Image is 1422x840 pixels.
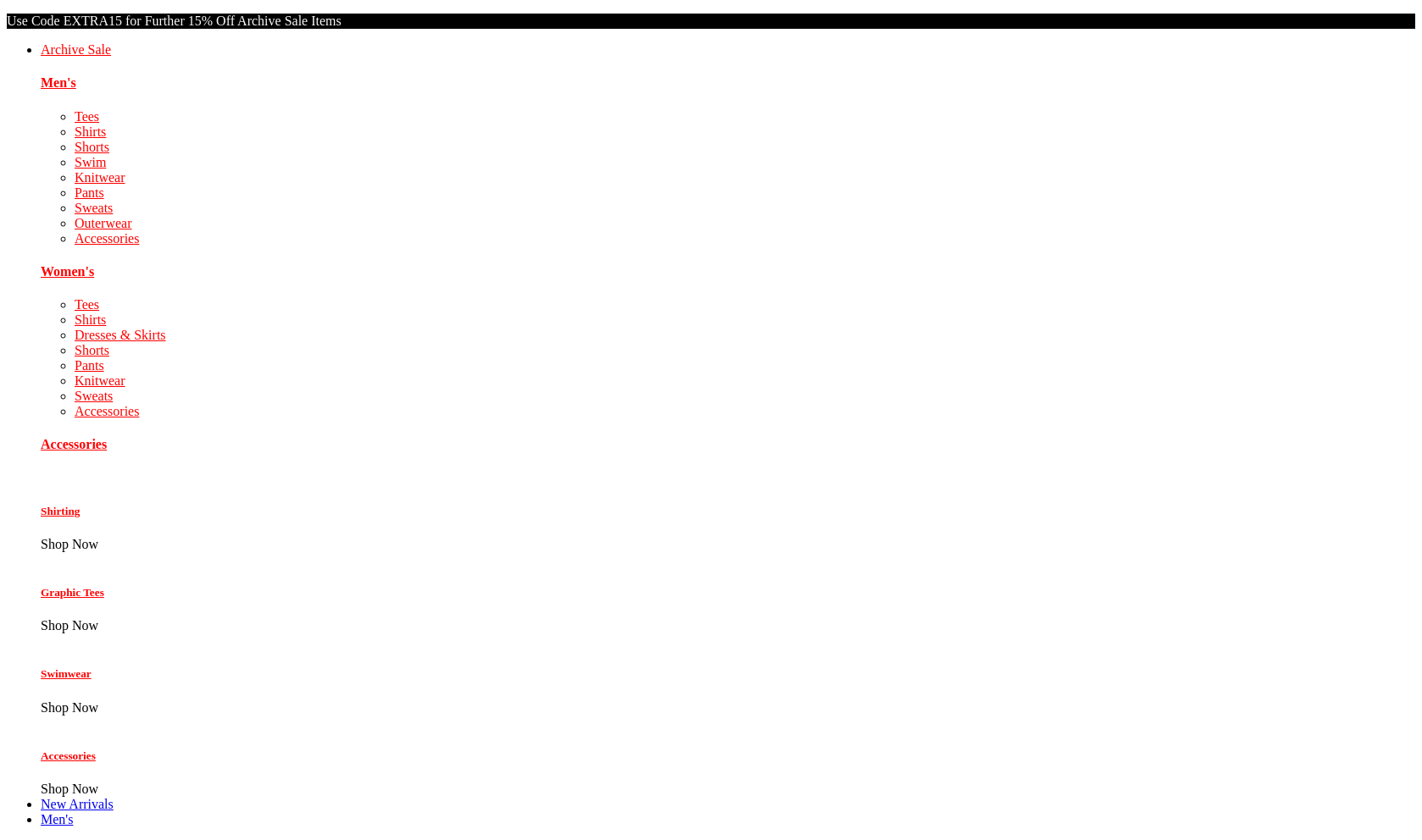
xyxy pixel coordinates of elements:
[75,170,125,185] a: Knitwear
[41,75,76,90] a: Men's
[75,404,139,418] a: Accessories
[75,343,109,357] a: Shorts
[41,42,111,57] a: Archive Sale
[7,14,1415,29] p: Use Code EXTRA15 for Further 15% Off Archive Sale Items
[41,749,96,762] a: Accessories
[75,231,139,246] a: Accessories
[41,618,98,633] span: Shop Now
[75,328,166,342] a: Dresses & Skirts
[75,373,125,388] a: Knitwear
[75,389,113,403] a: Sweats
[75,216,132,230] a: Outerwear
[41,812,73,826] a: Men's
[75,297,99,312] a: Tees
[75,358,104,373] a: Pants
[75,185,104,200] a: Pants
[75,201,113,215] a: Sweats
[75,140,109,154] a: Shorts
[41,782,98,796] span: Shop Now
[41,797,114,811] a: New Arrivals
[41,586,104,599] a: Graphic Tees
[75,109,99,124] a: Tees
[75,124,106,139] a: Shirts
[41,667,92,680] a: Swimwear
[41,537,98,551] span: Shop Now
[41,505,80,517] a: Shirting
[41,264,94,279] a: Women's
[75,155,106,169] a: Swim
[75,312,106,327] a: Shirts
[41,437,107,451] a: Accessories
[41,700,98,715] span: Shop Now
